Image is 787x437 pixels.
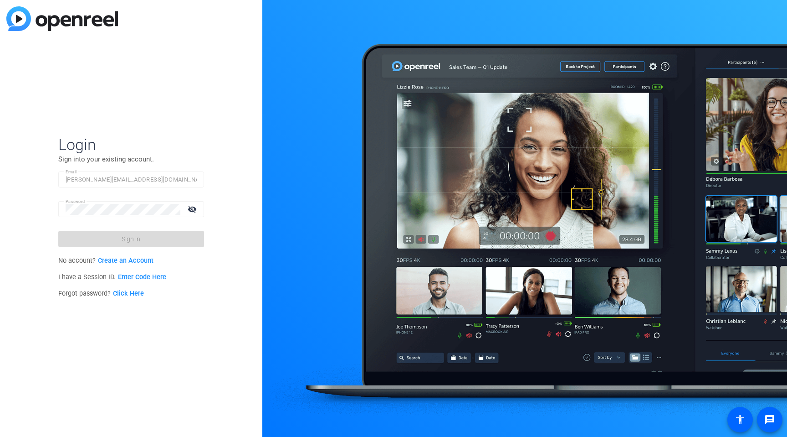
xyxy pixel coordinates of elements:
[6,6,118,31] img: blue-gradient.svg
[98,257,153,265] a: Create an Account
[58,257,153,265] span: No account?
[764,414,775,425] mat-icon: message
[113,290,144,297] a: Click Here
[58,290,144,297] span: Forgot password?
[58,273,166,281] span: I have a Session ID.
[182,203,204,216] mat-icon: visibility_off
[58,135,204,154] span: Login
[66,174,197,185] input: Enter Email Address
[735,414,746,425] mat-icon: accessibility
[118,273,166,281] a: Enter Code Here
[66,169,77,174] mat-label: Email
[58,154,204,164] p: Sign into your existing account.
[66,199,85,204] mat-label: Password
